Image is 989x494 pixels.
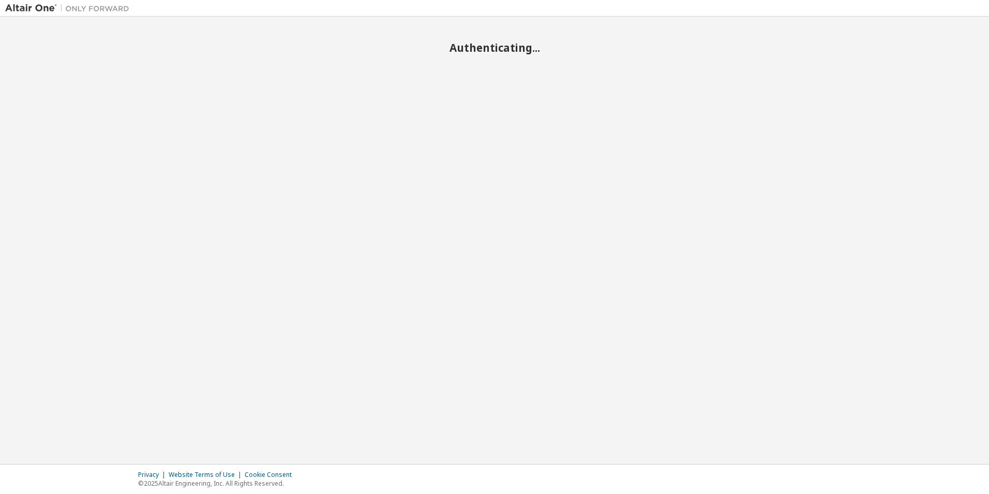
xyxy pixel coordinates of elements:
[5,3,134,13] img: Altair One
[138,479,298,488] p: © 2025 Altair Engineering, Inc. All Rights Reserved.
[138,471,169,479] div: Privacy
[169,471,245,479] div: Website Terms of Use
[245,471,298,479] div: Cookie Consent
[5,41,984,54] h2: Authenticating...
